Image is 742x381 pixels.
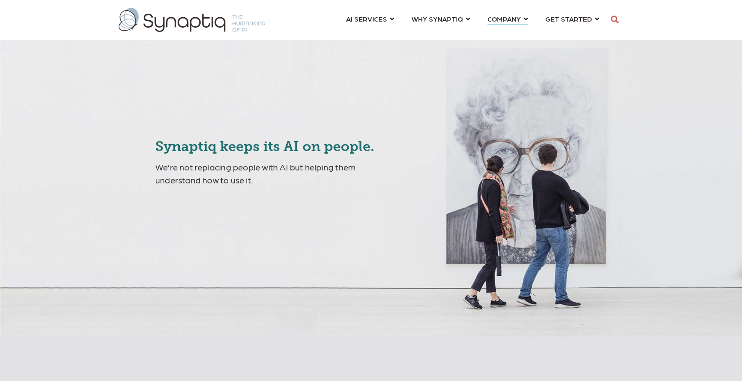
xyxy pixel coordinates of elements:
[337,4,608,35] nav: menu
[346,13,387,25] span: AI SERVICES
[487,11,528,27] a: COMPANY
[155,161,402,186] p: We’re not replacing people with AI but helping them understand how to use it.
[119,8,265,32] img: synaptiq logo-1
[155,138,374,154] span: Synaptiq keeps its AI on people.
[412,11,470,27] a: WHY SYNAPTIQ
[346,11,394,27] a: AI SERVICES
[545,13,592,25] span: GET STARTED
[412,13,463,25] span: WHY SYNAPTIQ
[487,13,521,25] span: COMPANY
[545,11,599,27] a: GET STARTED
